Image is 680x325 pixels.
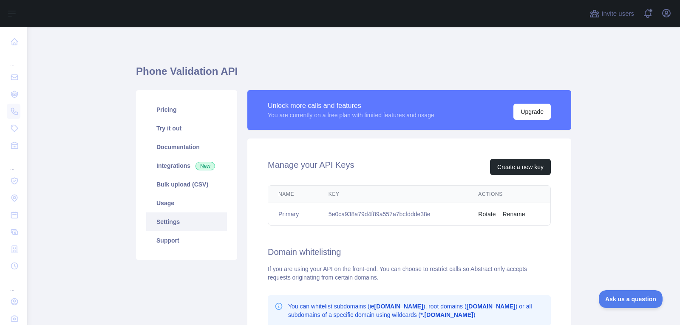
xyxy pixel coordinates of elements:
[136,65,571,85] h1: Phone Validation API
[420,311,473,318] b: *.[DOMAIN_NAME]
[146,156,227,175] a: Integrations New
[468,186,550,203] th: Actions
[513,104,551,120] button: Upgrade
[7,51,20,68] div: ...
[146,100,227,119] a: Pricing
[146,175,227,194] a: Bulk upload (CSV)
[588,7,636,20] button: Invite users
[467,303,516,310] b: [DOMAIN_NAME]
[146,231,227,250] a: Support
[503,210,525,218] button: Rename
[146,138,227,156] a: Documentation
[268,203,318,226] td: Primary
[146,119,227,138] a: Try it out
[146,194,227,212] a: Usage
[318,203,468,226] td: 5e0ca938a79d4f89a557a7bcfddde38e
[601,9,634,19] span: Invite users
[146,212,227,231] a: Settings
[268,186,318,203] th: Name
[288,302,544,319] p: You can whitelist subdomains (ie ), root domains ( ) or all subdomains of a specific domain using...
[7,155,20,172] div: ...
[599,290,663,308] iframe: Toggle Customer Support
[374,303,423,310] b: [DOMAIN_NAME]
[268,101,434,111] div: Unlock more calls and features
[195,162,215,170] span: New
[318,186,468,203] th: Key
[268,265,551,282] div: If you are using your API on the front-end. You can choose to restrict calls so Abstract only acc...
[478,210,496,218] button: Rotate
[7,275,20,292] div: ...
[268,159,354,175] h2: Manage your API Keys
[268,111,434,119] div: You are currently on a free plan with limited features and usage
[268,246,551,258] h2: Domain whitelisting
[490,159,551,175] button: Create a new key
